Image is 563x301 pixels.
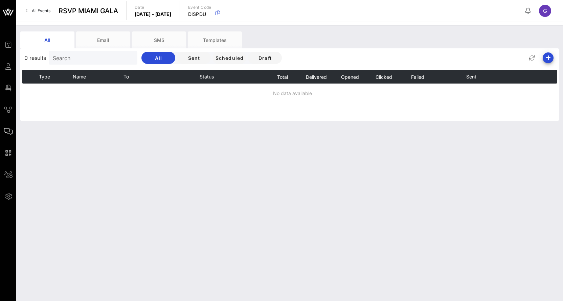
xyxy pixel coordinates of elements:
th: Opened [333,70,367,84]
button: Clicked [375,70,392,84]
div: SMS [132,31,186,48]
div: G [539,5,551,17]
button: Sent [177,52,211,64]
th: Status [200,70,233,84]
td: No data available [22,84,557,102]
th: To [123,70,200,84]
button: Draft [248,52,282,64]
p: Event Code [188,4,211,11]
span: All Events [32,8,50,13]
span: Opened [341,74,359,80]
div: All [20,31,74,48]
span: Name [73,74,86,79]
button: Delivered [305,70,326,84]
span: Clicked [375,74,392,80]
button: Scheduled [212,52,246,64]
span: All [147,55,170,61]
th: Delivered [299,70,333,84]
a: All Events [22,5,54,16]
th: Failed [401,70,434,84]
span: To [123,74,129,79]
span: Scheduled [215,55,244,61]
div: Email [76,31,130,48]
button: Failed [411,70,424,84]
p: Date [135,4,172,11]
p: DISPDU [188,11,211,18]
span: Sent [182,55,205,61]
span: Total [276,74,288,80]
span: Type [39,74,50,79]
span: Sent [466,74,476,79]
span: Draft [253,55,276,61]
button: Total [276,70,288,84]
th: Sent [466,70,509,84]
span: RSVP MIAMI GALA [59,6,118,16]
th: Name [73,70,123,84]
span: Status [200,74,214,79]
div: Templates [188,31,242,48]
span: Delivered [305,74,326,80]
button: Opened [341,70,359,84]
span: Failed [411,74,424,80]
p: [DATE] - [DATE] [135,11,172,18]
th: Clicked [367,70,401,84]
th: Total [265,70,299,84]
span: 0 results [24,54,46,62]
span: G [543,7,547,14]
th: Type [39,70,73,84]
button: All [141,52,175,64]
